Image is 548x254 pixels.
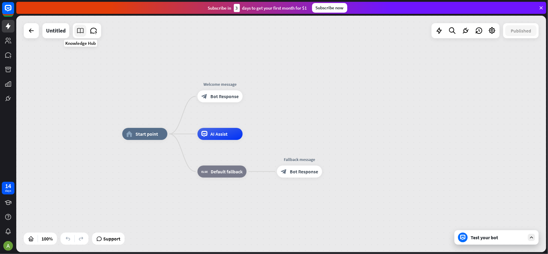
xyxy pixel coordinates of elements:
[5,2,23,20] button: Open LiveChat chat widget
[40,234,54,243] div: 100%
[103,234,120,243] span: Support
[210,93,239,99] span: Bot Response
[234,4,240,12] div: 3
[211,169,243,175] span: Default fallback
[201,93,207,99] i: block_bot_response
[312,3,347,13] div: Subscribe now
[5,183,11,189] div: 14
[208,4,307,12] div: Subscribe in days to get your first month for $1
[281,169,287,175] i: block_bot_response
[210,131,228,137] span: AI Assist
[5,189,11,193] div: days
[290,169,318,175] span: Bot Response
[126,131,132,137] i: home_2
[471,234,525,240] div: Test your bot
[201,169,208,175] i: block_fallback
[135,131,158,137] span: Start point
[193,81,247,87] div: Welcome message
[272,156,327,163] div: Fallback message
[505,25,537,36] button: Published
[2,182,14,194] a: 14 days
[46,23,66,38] div: Untitled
